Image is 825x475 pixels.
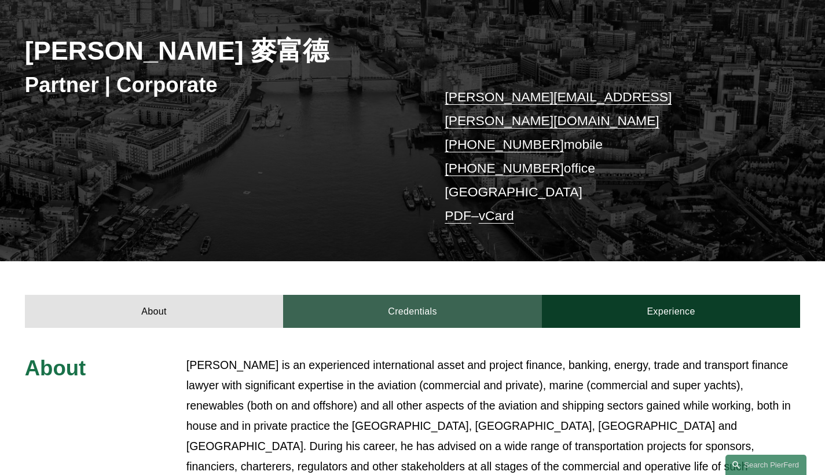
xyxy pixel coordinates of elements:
a: [PERSON_NAME][EMAIL_ADDRESS][PERSON_NAME][DOMAIN_NAME] [445,89,672,128]
p: mobile office [GEOGRAPHIC_DATA] – [445,85,768,228]
a: About [25,295,284,328]
a: [PHONE_NUMBER] [445,137,564,152]
span: About [25,356,86,380]
a: [PHONE_NUMBER] [445,160,564,176]
a: Experience [542,295,801,328]
a: vCard [479,208,514,223]
a: Search this site [725,455,806,475]
h3: Partner | Corporate [25,72,413,98]
a: PDF [445,208,471,223]
h2: [PERSON_NAME] 麥富德 [25,35,413,67]
a: Credentials [283,295,542,328]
